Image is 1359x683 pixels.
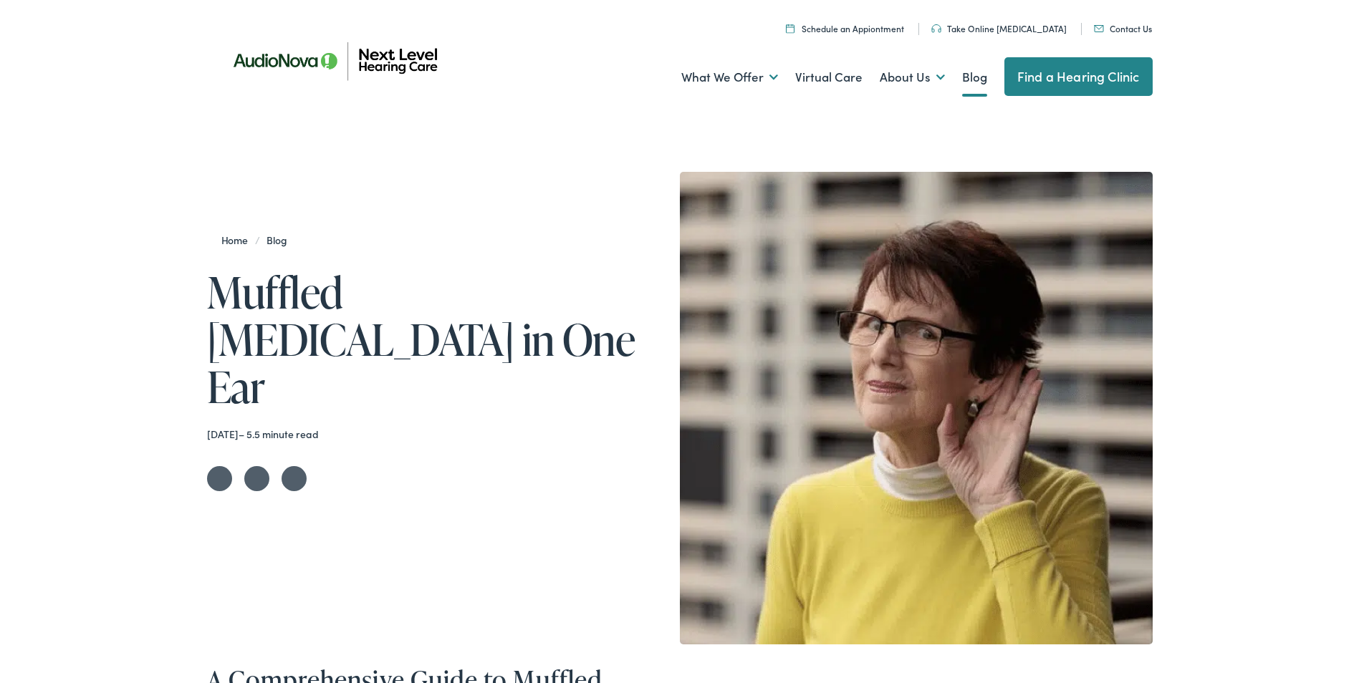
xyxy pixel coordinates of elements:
img: An icon representing mail communication is presented in a unique teal color. [1094,25,1104,32]
h1: Muffled [MEDICAL_DATA] in One Ear [207,268,642,410]
a: Contact Us [1094,22,1152,34]
img: woman having trouble hearing [680,172,1153,644]
img: An icon symbolizing headphones, colored in teal, suggests audio-related services or features. [931,24,941,33]
a: Take Online [MEDICAL_DATA] [931,22,1067,34]
span: / [221,233,294,247]
time: [DATE] [207,427,239,441]
a: What We Offer [681,51,778,104]
a: Schedule an Appiontment [786,22,904,34]
a: About Us [880,51,945,104]
a: Blog [259,233,294,247]
a: Share on Twitter [207,466,232,491]
a: Blog [962,51,987,104]
a: Home [221,233,255,247]
div: – 5.5 minute read [207,428,642,440]
img: Calendar icon representing the ability to schedule a hearing test or hearing aid appointment at N... [786,24,794,33]
a: Find a Hearing Clinic [1004,57,1153,96]
a: Share on LinkedIn [282,466,307,491]
a: Share on Facebook [244,466,269,491]
a: Virtual Care [795,51,863,104]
